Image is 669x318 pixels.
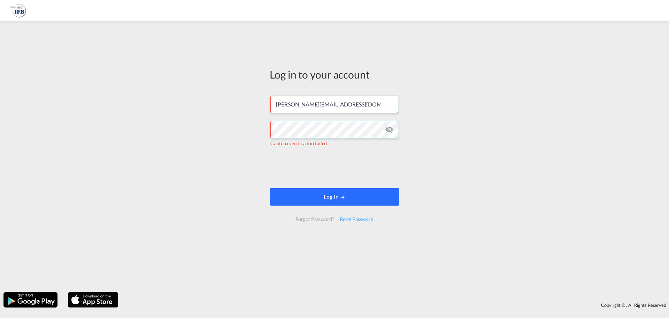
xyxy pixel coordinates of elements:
input: Enter email/phone number [270,96,398,113]
md-icon: icon-eye-off [385,125,393,134]
span: Captcha verification failed. [270,140,328,146]
img: b628ab10256c11eeb52753acbc15d091.png [10,3,26,19]
div: Forgot Password? [293,213,337,225]
img: google.png [3,291,58,308]
button: LOGIN [270,188,399,206]
div: Log in to your account [270,67,399,82]
div: Reset Password [337,213,376,225]
img: apple.png [67,291,119,308]
div: Copyright © . All Rights Reserved [122,299,669,311]
iframe: reCAPTCHA [282,154,387,181]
